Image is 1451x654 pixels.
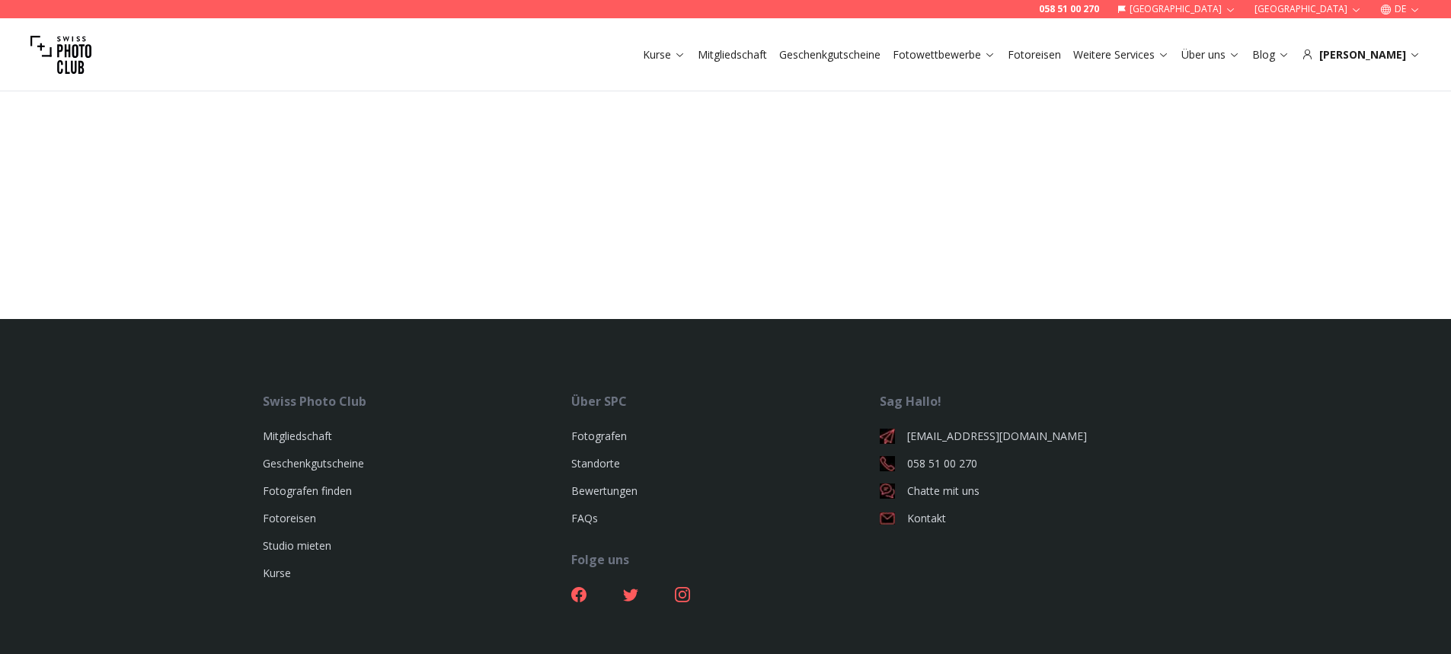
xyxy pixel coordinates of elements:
[880,511,1188,526] a: Kontakt
[1302,47,1421,62] div: [PERSON_NAME]
[571,429,627,443] a: Fotografen
[571,456,620,471] a: Standorte
[637,44,692,65] button: Kurse
[698,47,767,62] a: Mitgliedschaft
[263,392,571,410] div: Swiss Photo Club
[1008,47,1061,62] a: Fotoreisen
[880,429,1188,444] a: [EMAIL_ADDRESS][DOMAIN_NAME]
[893,47,996,62] a: Fotowettbewerbe
[571,392,880,410] div: Über SPC
[887,44,1002,65] button: Fotowettbewerbe
[773,44,887,65] button: Geschenkgutscheine
[263,456,364,471] a: Geschenkgutscheine
[779,47,881,62] a: Geschenkgutscheine
[263,483,352,498] a: Fotografen finden
[1067,44,1175,65] button: Weitere Services
[263,538,331,553] a: Studio mieten
[880,456,1188,471] a: 058 51 00 270
[263,511,316,525] a: Fotoreisen
[1175,44,1246,65] button: Über uns
[643,47,686,62] a: Kurse
[571,483,638,498] a: Bewertungen
[880,392,1188,410] div: Sag Hallo!
[263,566,291,580] a: Kurse
[1002,44,1067,65] button: Fotoreisen
[692,44,773,65] button: Mitgliedschaft
[30,24,91,85] img: Swiss photo club
[571,550,880,569] div: Folge uns
[1039,3,1099,15] a: 058 51 00 270
[880,483,1188,499] a: Chatte mit uns
[571,511,598,525] a: FAQs
[1246,44,1296,65] button: Blog
[1073,47,1169,62] a: Weitere Services
[263,429,332,443] a: Mitgliedschaft
[1181,47,1240,62] a: Über uns
[1252,47,1290,62] a: Blog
